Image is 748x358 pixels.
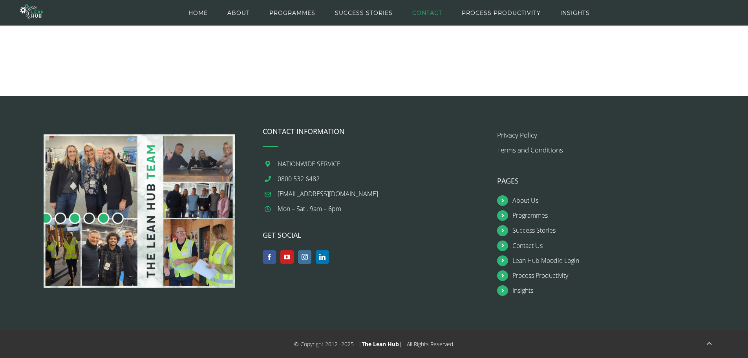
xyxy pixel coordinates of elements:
[512,195,721,206] a: About Us
[263,231,486,239] h4: GET SOCIAL
[263,250,276,264] a: Facebook
[298,250,311,264] a: Instagram
[20,1,43,22] img: The Lean Hub | Optimising productivity with Lean Logo
[497,177,720,184] h4: PAGES
[278,174,486,184] a: 0800 532 6482
[512,285,721,296] a: Insights
[280,250,294,264] a: YouTube
[278,204,486,214] div: Mon – Sat . 9am – 6pm
[512,270,721,281] a: Process Productivity
[263,128,486,135] h4: CONTACT INFORMATION
[512,210,721,221] a: Programmes
[512,255,721,266] a: Lean Hub Moodle Login
[278,160,340,168] span: NATIONWIDE SERVICE
[512,241,721,251] a: Contact Us
[512,225,721,236] a: Success Stories
[278,189,486,199] a: [EMAIL_ADDRESS][DOMAIN_NAME]
[362,340,399,348] a: The Lean Hub
[294,338,454,351] div: © Copyright 2012 - 2025 | | All Rights Reserved.
[497,130,537,140] a: Privacy Policy
[497,145,563,154] a: Terms and Conditions
[316,250,329,264] a: LinkedIn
